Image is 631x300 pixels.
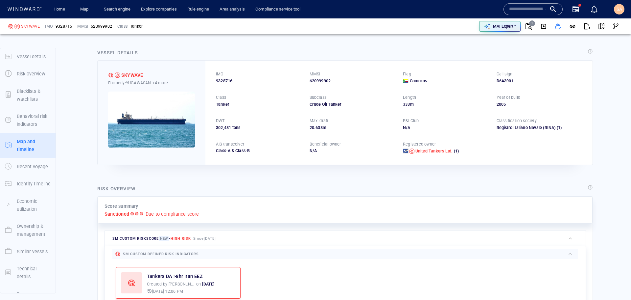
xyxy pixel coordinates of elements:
p: [PERSON_NAME].[PERSON_NAME] [169,281,195,287]
button: Document Validation History [521,18,536,34]
button: Map [75,4,96,15]
p: Class [117,23,128,29]
p: Economic utilization [17,197,51,213]
p: Classification society [497,118,537,124]
a: Home [51,4,68,15]
button: Vessel details [0,48,56,65]
button: Risk overview [0,65,56,82]
span: New [159,236,169,241]
p: IMO [216,71,224,77]
a: Similar vessels [0,248,56,254]
button: View on map [594,19,609,34]
button: MAI Expert™ [479,21,521,32]
span: Since [DATE] [193,236,216,241]
button: Map and timeline [0,133,56,158]
button: Home [49,4,70,15]
span: 20 [310,125,314,130]
div: Sanctioned [115,72,120,78]
div: 1 [529,20,535,26]
div: SKYWAVE [121,71,143,79]
div: Tankers DA >8hr Iran EEZ [147,272,203,280]
p: Blacklists & watchlists [17,87,51,103]
p: Score summary [105,202,138,210]
p: Class [216,95,226,100]
span: High risk [171,236,191,241]
span: . [314,125,315,130]
div: Registro Italiano Navale (RINA) [497,125,582,131]
div: Tanker [130,23,143,29]
a: Map and timeline [0,142,56,148]
div: 620999902 [310,78,395,84]
button: Recent voyage [0,158,56,175]
a: Area analysis [217,4,247,15]
button: Visual Link Analysis [609,19,623,34]
div: SM Custom defined risk: high risk [8,24,13,29]
span: SM Custom defined risk indicators [123,252,199,256]
span: 9328716 [56,23,72,29]
div: 302,481 tons [216,125,302,131]
button: Compliance service tool [253,4,303,15]
div: Formerly: YUGAWASAN [108,79,195,86]
div: N/A [403,125,489,131]
span: SA [617,7,622,12]
div: 2005 [497,101,582,107]
a: United Tankers Ltd. (1) [415,148,459,154]
a: Technical details [0,269,56,275]
div: Sanctioned [14,24,20,29]
div: D6A3901 [497,78,582,84]
a: Identity timeline [0,180,56,187]
p: Behavioral risk indicators [17,112,51,128]
button: Export report [580,19,594,34]
p: MMSI [77,23,88,29]
span: 333 [403,102,410,107]
p: Recent voyage [17,163,48,171]
a: Economic utilization [0,202,56,208]
span: Class-B [230,148,250,153]
p: Ownership & management [17,222,51,238]
div: Registro Italiano Navale (RINA) [497,125,556,131]
a: Risk overview [0,70,56,77]
img: 5905c350f211af4c5ec8b7a9_0 [108,92,195,148]
p: DWT [216,118,225,124]
a: Map [78,4,93,15]
p: Technical details [17,265,51,281]
span: & [232,148,234,153]
iframe: Chat [603,270,626,295]
p: Length [403,95,416,100]
button: SA [613,3,626,16]
span: (1) [453,148,459,154]
p: [DATE] 12:06 PM [152,288,183,294]
a: Search engine [101,4,133,15]
div: SM Custom defined risk: high risk [108,72,113,78]
button: Technical details [0,260,56,286]
div: sam.mankotia [169,281,195,287]
button: Economic utilization [0,193,56,218]
button: Blacklists & watchlists [0,83,56,108]
button: Download video [536,19,551,34]
span: N/A [310,148,317,153]
p: Vessel details [17,53,46,61]
p: Due to compliance score [146,210,199,218]
p: MMSI [310,71,320,77]
div: SKYWAVE [21,23,40,29]
button: Identity timeline [0,175,56,192]
p: Beneficial owner [310,141,341,147]
p: IMO [45,23,53,29]
button: Add to vessel list [551,19,565,34]
p: Sanctioned [105,210,129,218]
p: MAI Expert™ [493,23,516,29]
p: Subclass [310,95,327,100]
span: SM Custom risk score - [112,236,191,241]
p: Risk overview [17,70,45,78]
p: Registered owner [403,141,436,147]
span: m [323,125,326,130]
p: [DATE] [202,281,214,287]
span: Class-A [216,148,230,153]
a: Explore companies [138,4,179,15]
span: 9328716 [216,78,232,84]
button: Get link [565,19,580,34]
